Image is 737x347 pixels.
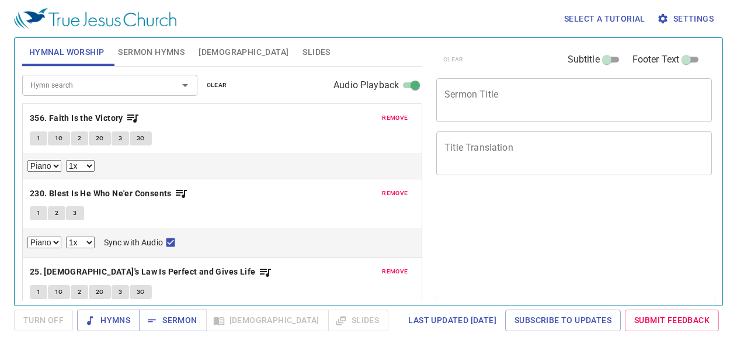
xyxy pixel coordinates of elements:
[96,287,104,297] span: 2C
[568,53,600,67] span: Subtitle
[303,45,330,60] span: Slides
[30,111,140,126] button: 356. Faith Is the Victory
[625,310,719,331] a: Submit Feedback
[37,287,40,297] span: 1
[30,186,172,201] b: 230. Blest Is He Who Ne'er Consents
[130,285,152,299] button: 3C
[66,206,84,220] button: 3
[137,133,145,144] span: 3C
[55,133,63,144] span: 1C
[27,160,61,172] select: Select Track
[375,111,415,125] button: remove
[199,45,288,60] span: [DEMOGRAPHIC_DATA]
[55,208,58,218] span: 2
[30,265,272,279] button: 25. [DEMOGRAPHIC_DATA]'s Law Is Perfect and Gives Life
[89,285,111,299] button: 2C
[78,133,81,144] span: 2
[634,313,710,328] span: Submit Feedback
[104,237,163,249] span: Sync with Audio
[118,45,185,60] span: Sermon Hymns
[48,285,70,299] button: 1C
[112,285,129,299] button: 3
[382,113,408,123] span: remove
[382,188,408,199] span: remove
[30,265,256,279] b: 25. [DEMOGRAPHIC_DATA]'s Law Is Perfect and Gives Life
[148,313,197,328] span: Sermon
[30,285,47,299] button: 1
[66,160,95,172] select: Playback Rate
[137,287,145,297] span: 3C
[55,287,63,297] span: 1C
[375,265,415,279] button: remove
[408,313,496,328] span: Last updated [DATE]
[71,285,88,299] button: 2
[200,78,234,92] button: clear
[14,8,176,29] img: True Jesus Church
[119,287,122,297] span: 3
[30,186,188,201] button: 230. Blest Is He Who Ne'er Consents
[86,313,130,328] span: Hymns
[659,12,714,26] span: Settings
[37,133,40,144] span: 1
[514,313,611,328] span: Subscribe to Updates
[112,131,129,145] button: 3
[78,287,81,297] span: 2
[96,133,104,144] span: 2C
[48,131,70,145] button: 1C
[30,111,123,126] b: 356. Faith Is the Victory
[333,78,399,92] span: Audio Playback
[432,188,658,292] iframe: from-child
[632,53,680,67] span: Footer Text
[30,131,47,145] button: 1
[564,12,645,26] span: Select a tutorial
[139,310,206,331] button: Sermon
[48,206,65,220] button: 2
[119,133,122,144] span: 3
[29,45,105,60] span: Hymnal Worship
[71,131,88,145] button: 2
[89,131,111,145] button: 2C
[375,186,415,200] button: remove
[37,208,40,218] span: 1
[130,131,152,145] button: 3C
[559,8,650,30] button: Select a tutorial
[27,237,61,248] select: Select Track
[404,310,501,331] a: Last updated [DATE]
[73,208,77,218] span: 3
[382,266,408,277] span: remove
[77,310,140,331] button: Hymns
[66,237,95,248] select: Playback Rate
[30,206,47,220] button: 1
[505,310,621,331] a: Subscribe to Updates
[207,80,227,91] span: clear
[177,77,193,93] button: Open
[655,8,718,30] button: Settings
